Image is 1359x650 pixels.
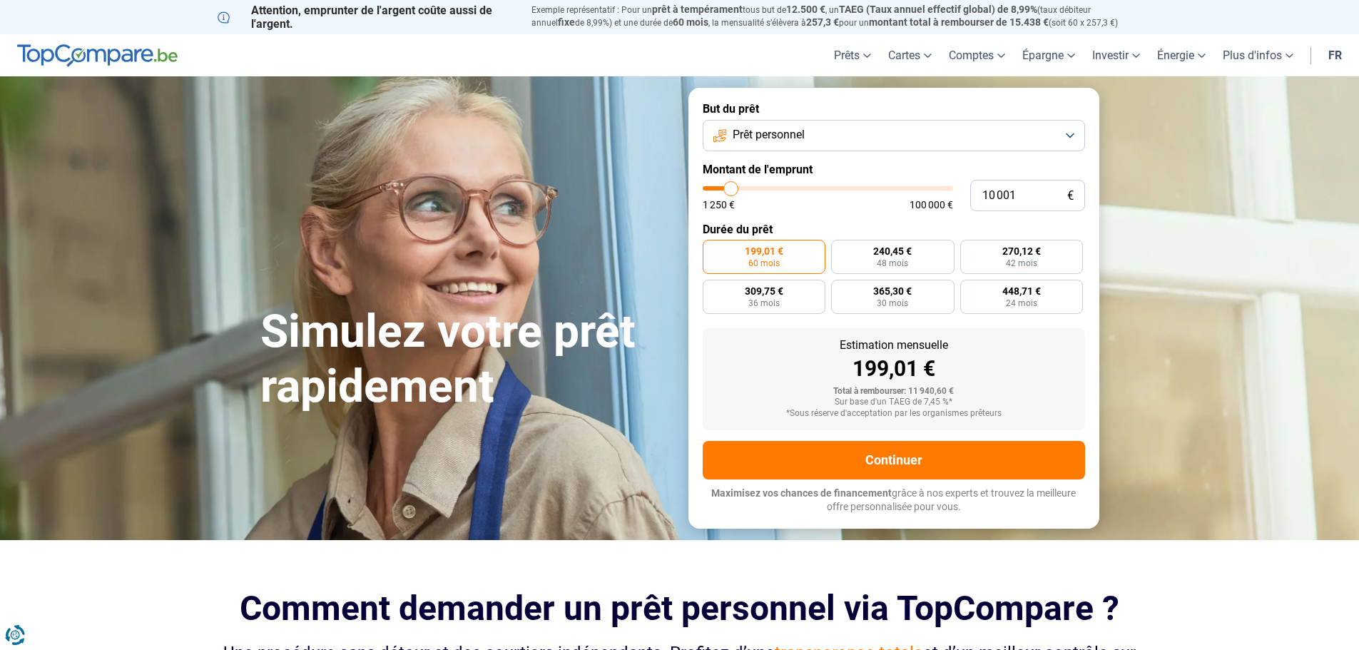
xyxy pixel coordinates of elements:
[17,44,178,67] img: TopCompare
[703,200,735,210] span: 1 250 €
[260,305,671,415] h1: Simulez votre prêt rapidement
[1320,34,1350,76] a: fr
[839,4,1037,15] span: TAEG (Taux annuel effectif global) de 8,99%
[1006,259,1037,268] span: 42 mois
[703,102,1085,116] label: But du prêt
[806,16,839,28] span: 257,3 €
[1084,34,1149,76] a: Investir
[218,4,514,31] p: Attention, emprunter de l'argent coûte aussi de l'argent.
[703,223,1085,236] label: Durée du prêt
[1002,286,1041,296] span: 448,71 €
[877,259,908,268] span: 48 mois
[714,397,1074,407] div: Sur base d'un TAEG de 7,45 %*
[531,4,1142,29] p: Exemple représentatif : Pour un tous but de , un (taux débiteur annuel de 8,99%) et une durée de ...
[733,127,805,143] span: Prêt personnel
[1006,299,1037,308] span: 24 mois
[652,4,743,15] span: prêt à tempérament
[714,358,1074,380] div: 199,01 €
[1014,34,1084,76] a: Épargne
[703,487,1085,514] p: grâce à nos experts et trouvez la meilleure offre personnalisée pour vous.
[940,34,1014,76] a: Comptes
[711,487,892,499] span: Maximisez vos chances de financement
[873,246,912,256] span: 240,45 €
[1214,34,1302,76] a: Plus d'infos
[748,259,780,268] span: 60 mois
[673,16,708,28] span: 60 mois
[703,120,1085,151] button: Prêt personnel
[1067,190,1074,202] span: €
[1002,246,1041,256] span: 270,12 €
[745,286,783,296] span: 309,75 €
[786,4,825,15] span: 12.500 €
[877,299,908,308] span: 30 mois
[714,340,1074,351] div: Estimation mensuelle
[703,441,1085,479] button: Continuer
[825,34,880,76] a: Prêts
[745,246,783,256] span: 199,01 €
[880,34,940,76] a: Cartes
[218,589,1142,628] h2: Comment demander un prêt personnel via TopCompare ?
[869,16,1049,28] span: montant total à rembourser de 15.438 €
[748,299,780,308] span: 36 mois
[873,286,912,296] span: 365,30 €
[910,200,953,210] span: 100 000 €
[714,409,1074,419] div: *Sous réserve d'acceptation par les organismes prêteurs
[1149,34,1214,76] a: Énergie
[714,387,1074,397] div: Total à rembourser: 11 940,60 €
[558,16,575,28] span: fixe
[703,163,1085,176] label: Montant de l'emprunt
